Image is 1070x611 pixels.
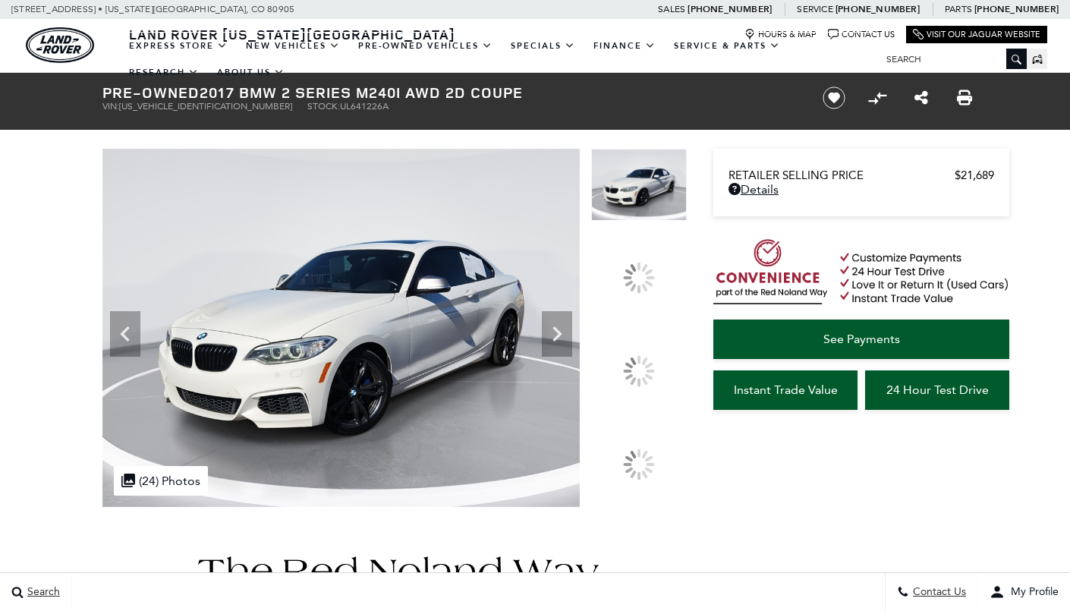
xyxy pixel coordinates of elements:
[11,4,294,14] a: [STREET_ADDRESS] • [US_STATE][GEOGRAPHIC_DATA], CO 80905
[26,27,94,63] a: land-rover
[797,4,832,14] span: Service
[957,89,972,107] a: Print this Pre-Owned 2017 BMW 2 Series M240i AWD 2D Coupe
[102,82,200,102] strong: Pre-Owned
[584,33,665,59] a: Finance
[114,466,208,496] div: (24) Photos
[102,149,580,507] img: Used 2017 Alpine White BMW M240i image 1
[340,101,389,112] span: UL641226A
[688,3,772,15] a: [PHONE_NUMBER]
[909,586,966,599] span: Contact Us
[729,168,955,182] span: Retailer Selling Price
[713,320,1009,359] a: See Payments
[120,25,464,43] a: Land Rover [US_STATE][GEOGRAPHIC_DATA]
[823,332,900,346] span: See Payments
[978,573,1070,611] button: user-profile-menu
[866,87,889,109] button: Compare vehicle
[974,3,1059,15] a: [PHONE_NUMBER]
[349,33,502,59] a: Pre-Owned Vehicles
[729,182,994,197] a: Details
[120,33,237,59] a: EXPRESS STORE
[208,59,294,86] a: About Us
[237,33,349,59] a: New Vehicles
[120,33,875,86] nav: Main Navigation
[502,33,584,59] a: Specials
[914,89,928,107] a: Share this Pre-Owned 2017 BMW 2 Series M240i AWD 2D Coupe
[913,29,1040,40] a: Visit Our Jaguar Website
[945,4,972,14] span: Parts
[658,4,685,14] span: Sales
[865,370,1009,410] a: 24 Hour Test Drive
[875,50,1027,68] input: Search
[307,101,340,112] span: Stock:
[734,383,838,397] span: Instant Trade Value
[886,383,989,397] span: 24 Hour Test Drive
[26,27,94,63] img: Land Rover
[24,586,60,599] span: Search
[836,3,920,15] a: [PHONE_NUMBER]
[729,168,994,182] a: Retailer Selling Price $21,689
[828,29,895,40] a: Contact Us
[119,101,292,112] span: [US_VEHICLE_IDENTIFICATION_NUMBER]
[102,101,119,112] span: VIN:
[120,59,208,86] a: Research
[129,25,455,43] span: Land Rover [US_STATE][GEOGRAPHIC_DATA]
[102,84,797,101] h1: 2017 BMW 2 Series M240i AWD 2D Coupe
[591,149,687,221] img: Used 2017 Alpine White BMW M240i image 1
[665,33,789,59] a: Service & Parts
[955,168,994,182] span: $21,689
[744,29,817,40] a: Hours & Map
[1005,586,1059,599] span: My Profile
[817,86,851,110] button: Save vehicle
[713,370,858,410] a: Instant Trade Value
